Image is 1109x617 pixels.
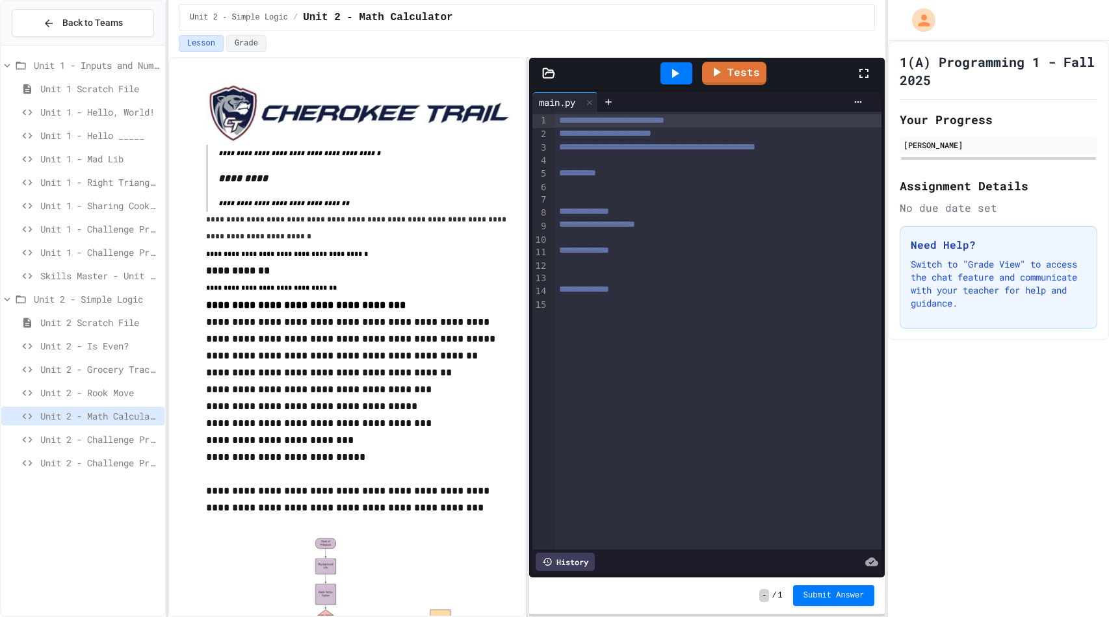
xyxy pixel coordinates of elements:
[532,114,549,128] div: 1
[40,222,159,236] span: Unit 1 - Challenge Project - Cat Years Calculator
[803,590,865,601] span: Submit Answer
[40,175,159,189] span: Unit 1 - Right Triangle Calculator
[40,316,159,329] span: Unit 2 Scratch File
[793,585,875,606] button: Submit Answer
[532,234,549,247] div: 10
[40,456,159,470] span: Unit 2 - Challenge Project - Colors on Chessboard
[40,339,159,353] span: Unit 2 - Is Even?
[12,9,154,37] button: Back to Teams
[40,152,159,166] span: Unit 1 - Mad Lib
[532,207,549,220] div: 8
[40,246,159,259] span: Unit 1 - Challenge Project - Ancient Pyramid
[532,168,549,181] div: 5
[303,10,452,25] span: Unit 2 - Math Calculator
[911,258,1086,310] p: Switch to "Grade View" to access the chat feature and communicate with your teacher for help and ...
[40,386,159,399] span: Unit 2 - Rook Move
[293,12,298,23] span: /
[532,95,582,109] div: main.py
[34,58,159,72] span: Unit 1 - Inputs and Numbers
[904,139,1093,151] div: [PERSON_NAME]
[40,269,159,283] span: Skills Master - Unit 1 - Parakeet Calculator
[34,292,159,306] span: Unit 2 - Simple Logic
[40,129,159,142] span: Unit 1 - Hello _____
[536,553,595,571] div: History
[778,590,783,601] span: 1
[900,53,1097,89] h1: 1(A) Programming 1 - Fall 2025
[532,142,549,155] div: 3
[532,260,549,273] div: 12
[532,181,549,194] div: 6
[40,433,159,446] span: Unit 2 - Challenge Project - Type of Triangle
[532,155,549,168] div: 4
[911,237,1086,253] h3: Need Help?
[900,177,1097,195] h2: Assignment Details
[759,589,769,602] span: -
[40,362,159,376] span: Unit 2 - Grocery Tracker
[62,16,123,30] span: Back to Teams
[532,194,549,207] div: 7
[40,82,159,95] span: Unit 1 Scratch File
[532,246,549,260] div: 11
[898,5,939,35] div: My Account
[179,35,224,52] button: Lesson
[226,35,267,52] button: Grade
[532,299,549,312] div: 15
[40,105,159,119] span: Unit 1 - Hello, World!
[40,199,159,212] span: Unit 1 - Sharing Cookies
[532,128,549,142] div: 2
[532,272,549,285] div: 13
[900,110,1097,129] h2: Your Progress
[40,409,159,423] span: Unit 2 - Math Calculator
[190,12,288,23] span: Unit 2 - Simple Logic
[702,62,766,85] a: Tests
[772,590,776,601] span: /
[532,92,598,112] div: main.py
[532,220,549,234] div: 9
[900,200,1097,216] div: No due date set
[532,285,549,299] div: 14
